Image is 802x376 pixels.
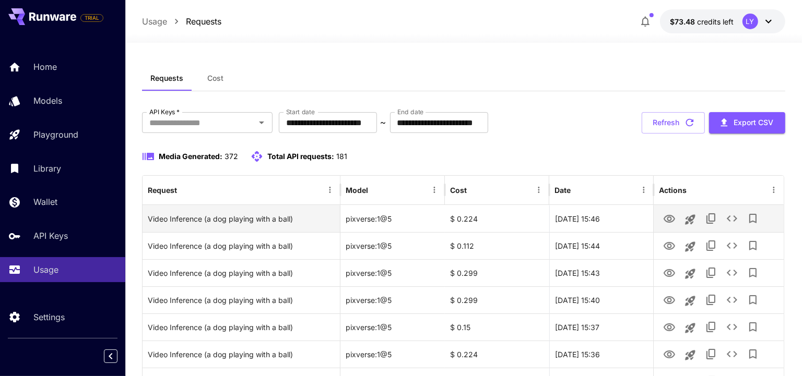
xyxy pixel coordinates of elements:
[148,314,335,341] div: Click to copy prompt
[346,186,368,195] div: Model
[340,341,445,368] div: pixverse:1@5
[659,186,687,195] div: Actions
[742,262,763,283] button: Add to library
[659,208,680,229] button: View
[722,317,742,337] button: See details
[660,9,785,33] button: $73.48169LY
[722,235,742,256] button: See details
[555,186,571,195] div: Date
[112,347,125,366] div: Collapse sidebar
[680,345,701,366] button: Launch in playground
[680,263,701,284] button: Launch in playground
[680,290,701,311] button: Launch in playground
[148,186,177,195] div: Request
[33,196,57,208] p: Wallet
[742,289,763,310] button: Add to library
[340,313,445,341] div: pixverse:1@5
[445,232,549,259] div: $ 0.112
[150,74,183,83] span: Requests
[148,287,335,313] div: Click to copy prompt
[148,341,335,368] div: Click to copy prompt
[445,286,549,313] div: $ 0.299
[450,186,467,195] div: Cost
[340,259,445,286] div: pixverse:1@5
[33,263,58,276] p: Usage
[742,317,763,337] button: Add to library
[659,343,680,365] button: View
[701,208,722,229] button: Copy TaskUUID
[742,208,763,229] button: Add to library
[532,183,546,197] button: Menu
[670,17,698,26] span: $73.48
[148,205,335,232] div: Click to copy prompt
[33,229,68,242] p: API Keys
[340,286,445,313] div: pixverse:1@5
[659,262,680,283] button: View
[549,286,654,313] div: 24 Sep, 2025 15:40
[722,289,742,310] button: See details
[104,349,117,363] button: Collapse sidebar
[549,259,654,286] div: 24 Sep, 2025 15:43
[766,183,781,197] button: Menu
[142,15,167,28] a: Usage
[670,16,734,27] div: $73.48169
[742,14,758,29] div: LY
[267,152,335,161] span: Total API requests:
[340,232,445,259] div: pixverse:1@5
[680,209,701,230] button: Launch in playground
[148,260,335,286] div: Click to copy prompt
[33,162,61,175] p: Library
[722,208,742,229] button: See details
[549,205,654,232] div: 24 Sep, 2025 15:46
[701,262,722,283] button: Copy TaskUUID
[81,14,103,22] span: TRIAL
[659,316,680,337] button: View
[742,344,763,365] button: Add to library
[659,235,680,256] button: View
[572,183,586,197] button: Sort
[159,152,222,161] span: Media Generated:
[33,311,65,323] p: Settings
[427,183,442,197] button: Menu
[336,152,347,161] span: 181
[445,313,549,341] div: $ 0.15
[254,115,269,130] button: Open
[701,289,722,310] button: Copy TaskUUID
[445,205,549,232] div: $ 0.224
[659,289,680,310] button: View
[286,107,315,116] label: Start date
[642,112,705,134] button: Refresh
[142,15,221,28] nav: breadcrumb
[701,317,722,337] button: Copy TaskUUID
[186,15,221,28] a: Requests
[636,183,651,197] button: Menu
[33,128,78,141] p: Playground
[445,341,549,368] div: $ 0.224
[397,107,423,116] label: End date
[722,262,742,283] button: See details
[680,318,701,338] button: Launch in playground
[33,60,57,73] p: Home
[225,152,238,161] span: 372
[701,344,722,365] button: Copy TaskUUID
[340,205,445,232] div: pixverse:1@5
[549,232,654,259] div: 24 Sep, 2025 15:44
[323,183,337,197] button: Menu
[148,233,335,259] div: Click to copy prompt
[149,107,180,116] label: API Keys
[33,94,62,107] p: Models
[742,235,763,256] button: Add to library
[445,259,549,286] div: $ 0.299
[680,236,701,257] button: Launch in playground
[709,112,785,134] button: Export CSV
[468,183,482,197] button: Sort
[698,17,734,26] span: credits left
[207,74,223,83] span: Cost
[701,235,722,256] button: Copy TaskUUID
[178,183,193,197] button: Sort
[369,183,384,197] button: Sort
[381,116,386,129] p: ~
[80,11,103,24] span: Add your payment card to enable full platform functionality.
[549,313,654,341] div: 24 Sep, 2025 15:37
